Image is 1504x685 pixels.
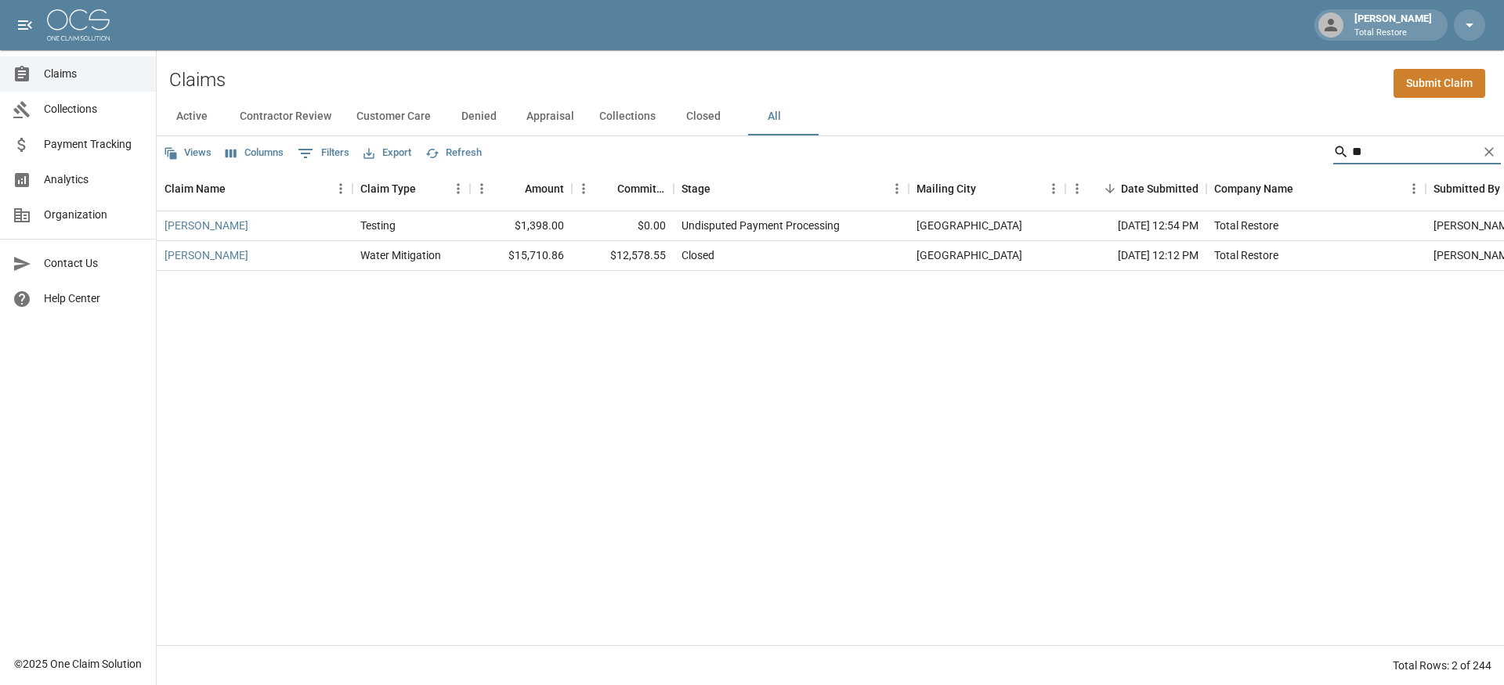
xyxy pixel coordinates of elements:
[681,218,840,233] div: Undisputed Payment Processing
[595,178,617,200] button: Sort
[1099,178,1121,200] button: Sort
[44,207,143,223] span: Organization
[14,656,142,672] div: © 2025 One Claim Solution
[572,241,674,271] div: $12,578.55
[710,178,732,200] button: Sort
[169,69,226,92] h2: Claims
[916,167,976,211] div: Mailing City
[503,178,525,200] button: Sort
[1206,167,1426,211] div: Company Name
[1065,177,1089,200] button: Menu
[1477,140,1501,164] button: Clear
[329,177,352,200] button: Menu
[1293,178,1315,200] button: Sort
[44,290,143,307] span: Help Center
[157,98,227,135] button: Active
[352,167,470,211] div: Claim Type
[1042,177,1065,200] button: Menu
[360,141,415,165] button: Export
[1348,11,1438,39] div: [PERSON_NAME]
[916,218,1022,233] div: Seattle
[470,177,493,200] button: Menu
[44,171,143,188] span: Analytics
[344,98,443,135] button: Customer Care
[157,98,1504,135] div: dynamic tabs
[164,167,226,211] div: Claim Name
[470,167,572,211] div: Amount
[1065,167,1206,211] div: Date Submitted
[572,177,595,200] button: Menu
[47,9,110,41] img: ocs-logo-white-transparent.png
[681,247,714,263] div: Closed
[916,247,1022,263] div: seattle
[674,167,909,211] div: Stage
[1333,139,1501,168] div: Search
[1433,167,1500,211] div: Submitted By
[360,218,396,233] div: Testing
[1393,658,1491,673] div: Total Rows: 2 of 244
[572,167,674,211] div: Committed Amount
[416,178,438,200] button: Sort
[1354,27,1432,40] p: Total Restore
[470,211,572,241] div: $1,398.00
[160,141,215,165] button: Views
[227,98,344,135] button: Contractor Review
[44,101,143,117] span: Collections
[587,98,668,135] button: Collections
[360,247,441,263] div: Water Mitigation
[681,167,710,211] div: Stage
[226,178,248,200] button: Sort
[294,141,353,166] button: Show filters
[739,98,809,135] button: All
[1065,241,1206,271] div: [DATE] 12:12 PM
[446,177,470,200] button: Menu
[157,167,352,211] div: Claim Name
[572,211,674,241] div: $0.00
[1121,167,1198,211] div: Date Submitted
[1394,69,1485,98] a: Submit Claim
[1214,247,1278,263] div: Total Restore
[617,167,666,211] div: Committed Amount
[360,167,416,211] div: Claim Type
[668,98,739,135] button: Closed
[164,247,248,263] a: [PERSON_NAME]
[44,66,143,82] span: Claims
[44,255,143,272] span: Contact Us
[44,136,143,153] span: Payment Tracking
[885,177,909,200] button: Menu
[525,167,564,211] div: Amount
[1214,218,1278,233] div: Total Restore
[1402,177,1426,200] button: Menu
[976,178,998,200] button: Sort
[421,141,486,165] button: Refresh
[164,218,248,233] a: [PERSON_NAME]
[1065,211,1206,241] div: [DATE] 12:54 PM
[222,141,287,165] button: Select columns
[1214,167,1293,211] div: Company Name
[909,167,1065,211] div: Mailing City
[443,98,514,135] button: Denied
[9,9,41,41] button: open drawer
[514,98,587,135] button: Appraisal
[470,241,572,271] div: $15,710.86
